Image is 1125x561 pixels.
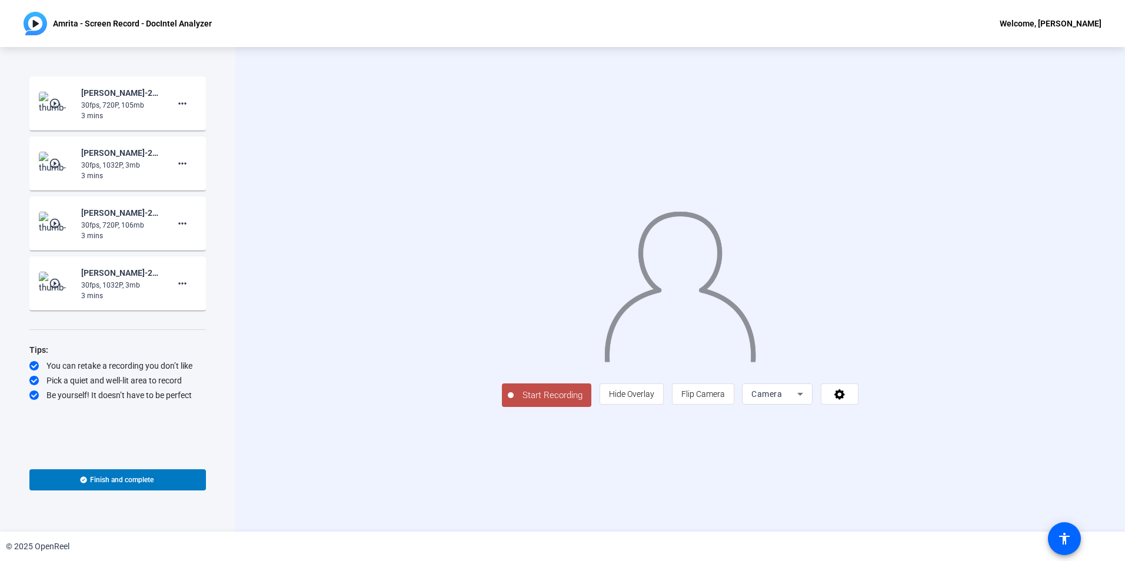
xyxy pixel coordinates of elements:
img: thumb-nail [39,212,74,235]
mat-icon: more_horiz [175,156,189,171]
p: Amrita - Screen Record - DocIntel Analyzer [53,16,212,31]
button: Flip Camera [672,383,734,405]
div: Welcome, [PERSON_NAME] [1000,16,1101,31]
mat-icon: more_horiz [175,96,189,111]
span: Camera [751,389,782,399]
span: Start Recording [514,389,591,402]
mat-icon: play_circle_outline [49,278,63,289]
button: Start Recording [502,383,591,407]
img: overlay [603,202,757,362]
div: [PERSON_NAME]-25-7268 Everyday AI Q4 2025 Video Series-Amrita - Screen Record - DocIntel Analyzer... [81,146,160,160]
div: [PERSON_NAME]-25-7268 Everyday AI Q4 2025 Video Series-Amrita - Screen Record - DocIntel Analyzer... [81,206,160,220]
div: Be yourself! It doesn’t have to be perfect [29,389,206,401]
div: 30fps, 720P, 105mb [81,100,160,111]
div: You can retake a recording you don’t like [29,360,206,372]
mat-icon: play_circle_outline [49,218,63,229]
div: 3 mins [81,231,160,241]
div: 30fps, 1032P, 3mb [81,280,160,290]
div: 30fps, 1032P, 3mb [81,160,160,171]
mat-icon: play_circle_outline [49,98,63,109]
span: Finish and complete [90,475,154,485]
mat-icon: more_horiz [175,216,189,231]
div: [PERSON_NAME]-25-7268 Everyday AI Q4 2025 Video Series-Amrita - Screen Record - DocIntel Analyzer... [81,86,160,100]
img: thumb-nail [39,92,74,115]
div: 30fps, 720P, 106mb [81,220,160,231]
div: 3 mins [81,111,160,121]
mat-icon: accessibility [1057,532,1071,546]
div: Tips: [29,343,206,357]
div: Pick a quiet and well-lit area to record [29,375,206,386]
img: OpenReel logo [24,12,47,35]
span: Hide Overlay [609,389,654,399]
span: Flip Camera [681,389,725,399]
div: [PERSON_NAME]-25-7268 Everyday AI Q4 2025 Video Series-Amrita - Screen Record - DocIntel Analyzer... [81,266,160,280]
button: Hide Overlay [600,383,664,405]
mat-icon: more_horiz [175,276,189,290]
div: 3 mins [81,171,160,181]
div: © 2025 OpenReel [6,540,69,553]
img: thumb-nail [39,272,74,295]
mat-icon: play_circle_outline [49,158,63,169]
button: Finish and complete [29,469,206,490]
div: 3 mins [81,290,160,301]
img: thumb-nail [39,152,74,175]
